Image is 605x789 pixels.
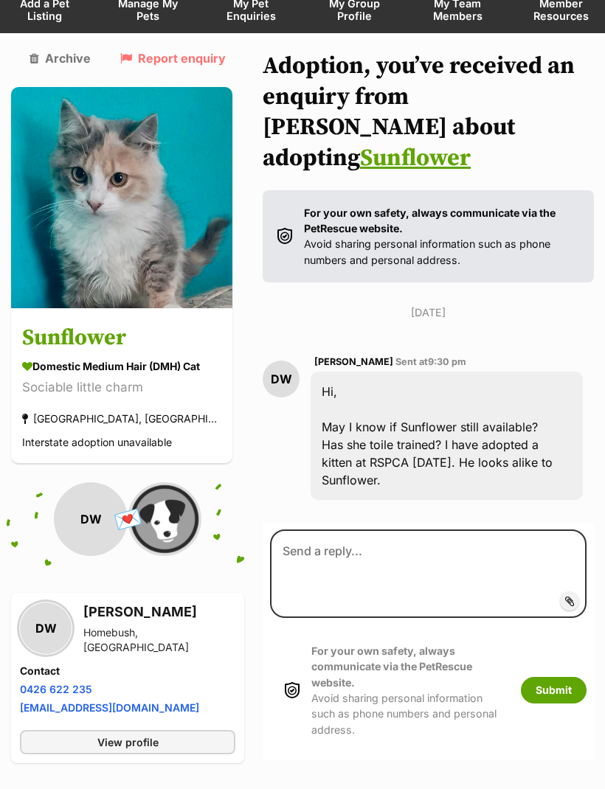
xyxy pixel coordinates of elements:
a: 0426 622 235 [20,683,92,695]
a: View profile [20,730,235,754]
h4: Contact [20,664,235,678]
strong: For your own safety, always communicate via the PetRescue website. [311,644,472,689]
h1: Adoption, you’ve received an enquiry from [PERSON_NAME] about adopting [263,52,594,174]
a: Sunflower [360,144,471,173]
p: [DATE] [263,305,594,320]
img: Animal Welfare League NSW - Dubbo Branch profile pic [128,482,201,556]
div: Hi, May I know if Sunflower still available? Has she toile trained? I have adopted a kitten at RS... [311,372,583,500]
div: Domestic Medium Hair (DMH) Cat [22,359,221,375]
span: [PERSON_NAME] [314,356,393,367]
button: Submit [521,677,587,703]
div: DW [263,361,300,397]
span: 9:30 pm [428,356,466,367]
div: DW [20,602,72,654]
p: Avoid sharing personal information such as phone numbers and personal address. [311,643,506,737]
h3: [PERSON_NAME] [83,602,235,622]
strong: For your own safety, always communicate via the PetRescue website. [304,206,556,234]
div: Homebush, [GEOGRAPHIC_DATA] [83,625,235,655]
a: Archive [30,52,91,65]
a: [EMAIL_ADDRESS][DOMAIN_NAME] [20,701,199,714]
a: Report enquiry [120,52,226,65]
div: DW [54,482,128,556]
span: View profile [97,734,159,750]
span: Sent at [395,356,466,367]
a: Sunflower Domestic Medium Hair (DMH) Cat Sociable little charm [GEOGRAPHIC_DATA], [GEOGRAPHIC_DAT... [11,311,232,464]
img: Sunflower [11,87,232,308]
div: Sociable little charm [22,378,221,398]
span: 💌 [111,503,145,535]
p: Avoid sharing personal information such as phone numbers and personal address. [304,205,579,268]
h3: Sunflower [22,322,221,355]
div: [GEOGRAPHIC_DATA], [GEOGRAPHIC_DATA] [22,409,221,429]
span: Interstate adoption unavailable [22,437,172,449]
